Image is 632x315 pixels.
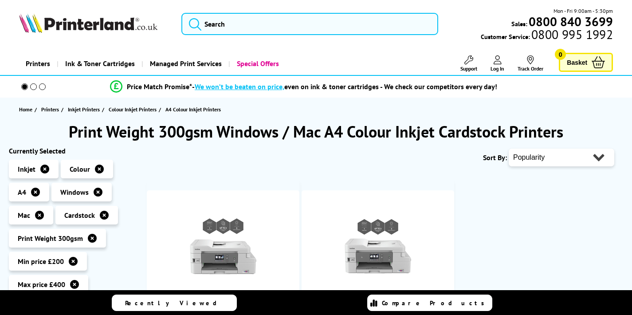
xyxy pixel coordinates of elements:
span: Sort By: [483,153,507,162]
a: Support [460,55,477,72]
b: 0800 840 3699 [529,13,613,30]
span: 0 [555,49,566,60]
a: Brother DCP-J1100DW (All-in-Box) [190,272,256,281]
span: Log In [491,65,504,72]
img: Brother DCP-J1100DW (All-in-Box) [190,213,256,280]
a: Home [19,105,35,114]
span: Customer Service: [481,30,613,41]
div: Currently Selected [9,146,138,155]
input: Search [181,13,438,35]
a: Managed Print Services [141,52,228,75]
a: Ink & Toner Cartridges [57,52,141,75]
span: Recently Viewed [125,299,226,307]
span: Print Weight 300gsm [18,234,83,243]
a: Log In [491,55,504,72]
li: modal_Promise [4,79,603,94]
span: Mon - Fri 9:00am - 5:30pm [553,7,613,15]
span: Printers [41,105,59,114]
a: Track Order [518,55,543,72]
span: Cardstock [64,211,95,220]
a: Basket 0 [559,53,613,72]
a: Colour Inkjet Printers [109,105,159,114]
a: 0800 840 3699 [527,17,613,26]
span: Inkjet Printers [68,105,100,114]
span: 0800 995 1992 [530,30,613,39]
a: Brother MFC-J1300DW (All-in-Box) [345,272,411,281]
a: Brother DCP-J1100DW (All-in-Box) [157,288,289,300]
span: Inkjet [18,165,35,173]
a: Special Offers [228,52,286,75]
span: Compare Products [382,299,489,307]
a: Printerland Logo [19,13,170,35]
span: Mac [18,211,30,220]
span: Colour Inkjet Printers [109,105,157,114]
a: Printers [41,105,61,114]
a: Inkjet Printers [68,105,102,114]
span: A4 [18,188,26,197]
span: Sales: [511,20,527,28]
span: A4 Colour Inkjet Printers [165,106,221,113]
a: Brother MFC-J1300DW (All-in-Box) [311,288,444,300]
a: Compare Products [367,295,492,311]
img: Printerland Logo [19,13,157,33]
span: Min price £200 [18,257,64,266]
h1: Print Weight 300gsm Windows / Mac A4 Colour Inkjet Cardstock Printers [9,121,623,142]
div: - even on ink & toner cartridges - We check our competitors every day! [192,82,497,91]
span: Max price £400 [18,280,65,289]
img: Brother MFC-J1300DW (All-in-Box) [345,213,411,280]
span: We won’t be beaten on price, [195,82,284,91]
span: Windows [60,188,89,197]
span: Basket [567,56,587,68]
span: Colour [70,165,90,173]
a: Printers [19,52,57,75]
span: Support [460,65,477,72]
a: Recently Viewed [112,295,237,311]
span: Ink & Toner Cartridges [65,52,135,75]
span: Price Match Promise* [127,82,192,91]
